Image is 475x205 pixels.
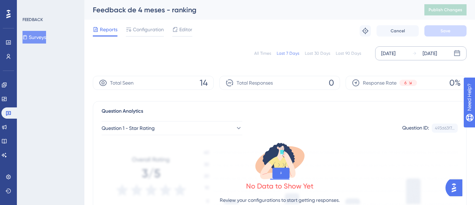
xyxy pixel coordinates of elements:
[102,124,155,132] span: Question 1 - Star Rating
[277,51,299,56] div: Last 7 Days
[402,124,429,133] div: Question ID:
[23,31,46,44] button: Surveys
[449,77,461,88] span: 0%
[424,25,467,37] button: Save
[17,2,44,10] span: Need Help?
[200,77,208,88] span: 14
[381,49,396,58] div: [DATE]
[102,107,143,115] span: Question Analytics
[445,177,467,198] iframe: UserGuiding AI Assistant Launcher
[133,25,164,34] span: Configuration
[404,80,406,86] span: 6
[93,5,407,15] div: Feedback de 4 meses - ranking
[110,79,134,87] span: Total Seen
[429,7,462,13] span: Publish Changes
[435,125,455,131] div: 493d63f7...
[305,51,330,56] div: Last 30 Days
[102,121,242,135] button: Question 1 - Star Rating
[246,181,314,191] div: No Data to Show Yet
[377,25,419,37] button: Cancel
[254,51,271,56] div: All Times
[423,49,437,58] div: [DATE]
[363,79,397,87] span: Response Rate
[100,25,117,34] span: Reports
[220,196,340,204] p: Review your configurations to start getting responses.
[441,28,450,34] span: Save
[391,28,405,34] span: Cancel
[329,77,334,88] span: 0
[179,25,192,34] span: Editor
[336,51,361,56] div: Last 90 Days
[237,79,273,87] span: Total Responses
[424,4,467,15] button: Publish Changes
[23,17,43,22] div: FEEDBACK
